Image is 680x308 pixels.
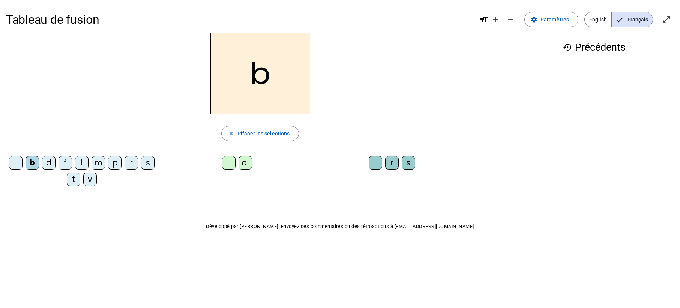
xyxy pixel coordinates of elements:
[659,12,674,27] button: Entrer en plein écran
[75,156,89,170] div: l
[503,12,518,27] button: Diminuer la taille de la police
[584,12,653,27] mat-button-toggle-group: Language selection
[125,156,138,170] div: r
[83,173,97,186] div: v
[491,15,500,24] mat-icon: add
[385,156,399,170] div: r
[6,222,674,231] p: Développé par [PERSON_NAME]. Envoyez des commentaires ou des rétroactions à [EMAIL_ADDRESS][DOMAI...
[239,156,252,170] div: oi
[210,33,310,114] h2: b
[402,156,415,170] div: s
[662,15,671,24] mat-icon: open_in_full
[108,156,122,170] div: p
[221,126,299,141] button: Effacer les sélections
[540,15,569,24] span: Paramètres
[479,15,488,24] mat-icon: format_size
[563,43,572,52] mat-icon: history
[6,8,473,32] h1: Tableau de fusion
[612,12,653,27] span: Français
[59,156,72,170] div: f
[228,130,234,137] mat-icon: close
[520,39,668,56] h3: Précédents
[506,15,515,24] mat-icon: remove
[237,129,290,138] span: Effacer les sélections
[488,12,503,27] button: Augmenter la taille de la police
[42,156,56,170] div: d
[531,16,537,23] mat-icon: settings
[585,12,611,27] span: English
[524,12,578,27] button: Paramètres
[26,156,39,170] div: b
[67,173,80,186] div: t
[141,156,155,170] div: s
[92,156,105,170] div: m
